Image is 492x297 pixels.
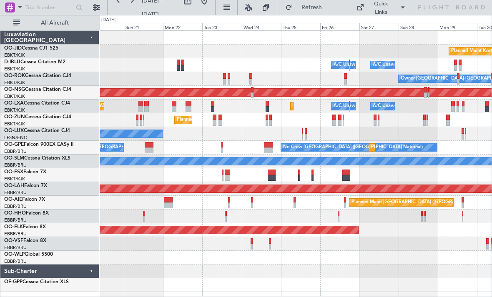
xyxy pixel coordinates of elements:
div: Tue 23 [202,23,241,30]
a: EBBR/BRU [4,190,27,196]
a: EBKT/KJK [4,121,25,127]
span: OO-ELK [4,225,23,230]
a: EBKT/KJK [4,52,25,58]
a: OO-FSXFalcon 7X [4,170,46,175]
a: OO-JIDCessna CJ1 525 [4,46,58,51]
a: OO-LUXCessna Citation CJ4 [4,128,70,133]
span: OO-FSX [4,170,23,175]
a: D-IBLUCessna Citation M2 [4,60,65,65]
span: D-IBLU [4,60,20,65]
a: OO-ROKCessna Citation CJ4 [4,73,71,78]
button: All Aircraft [9,16,90,30]
span: OO-VSF [4,238,23,243]
a: EBBR/BRU [4,203,27,210]
div: Sat 27 [359,23,399,30]
a: EBKT/KJK [4,93,25,100]
a: EBKT/KJK [4,107,25,113]
a: EBKT/KJK [4,80,25,86]
div: Fri 26 [320,23,359,30]
span: OE-GPP [4,280,23,285]
span: OO-GPE [4,142,24,147]
span: Refresh [294,5,329,10]
div: Sun 21 [124,23,163,30]
a: EBKT/KJK [4,176,25,182]
span: OO-SLM [4,156,24,161]
a: OO-WLPGlobal 5500 [4,252,53,257]
a: OO-ELKFalcon 8X [4,225,46,230]
a: EBBR/BRU [4,231,27,237]
a: OO-LAHFalcon 7X [4,183,47,188]
div: Wed 24 [242,23,281,30]
a: OO-ZUNCessna Citation CJ4 [4,115,71,120]
a: EBBR/BRU [4,217,27,223]
div: [DATE] [101,17,115,24]
div: A/C Unavailable [GEOGRAPHIC_DATA] ([GEOGRAPHIC_DATA] National) [334,100,489,112]
a: OO-GPEFalcon 900EX EASy II [4,142,73,147]
div: Planned Maint Kortrijk-[GEOGRAPHIC_DATA] [293,100,390,112]
a: EBKT/KJK [4,66,25,72]
span: OO-AIE [4,197,22,202]
button: Quick Links [352,1,410,14]
a: EBBR/BRU [4,258,27,265]
span: OO-HHO [4,211,26,216]
a: LFSN/ENC [4,135,27,141]
span: OO-ZUN [4,115,25,120]
a: EBBR/BRU [4,245,27,251]
div: Sun 28 [399,23,438,30]
a: EBBR/BRU [4,162,27,168]
span: OO-JID [4,46,22,51]
span: OO-WLP [4,252,25,257]
div: Mon 29 [438,23,477,30]
div: Planned Maint Kortrijk-[GEOGRAPHIC_DATA] [177,114,274,126]
a: OO-VSFFalcon 8X [4,238,46,243]
div: Sat 20 [85,23,124,30]
span: OO-ROK [4,73,25,78]
span: OO-LAH [4,183,24,188]
a: OE-GPPCessna Citation XLS [4,280,69,285]
a: OO-LXACessna Citation CJ4 [4,101,70,106]
span: OO-LUX [4,128,24,133]
span: OO-NSG [4,87,25,92]
a: OO-NSGCessna Citation CJ4 [4,87,71,92]
a: OO-HHOFalcon 8X [4,211,49,216]
a: OO-SLMCessna Citation XLS [4,156,70,161]
div: Planned Maint [GEOGRAPHIC_DATA] ([GEOGRAPHIC_DATA]) [351,196,483,209]
div: Mon 22 [163,23,202,30]
a: EBBR/BRU [4,148,27,155]
a: OO-AIEFalcon 7X [4,197,45,202]
div: A/C Unavailable [373,100,407,112]
div: A/C Unavailable [GEOGRAPHIC_DATA] ([GEOGRAPHIC_DATA] National) [334,59,489,71]
button: Refresh [281,1,331,14]
span: OO-LXA [4,101,24,106]
input: Trip Number [25,1,73,14]
span: All Aircraft [22,20,88,26]
div: No Crew [GEOGRAPHIC_DATA] ([GEOGRAPHIC_DATA] National) [283,141,423,154]
div: Thu 25 [281,23,320,30]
